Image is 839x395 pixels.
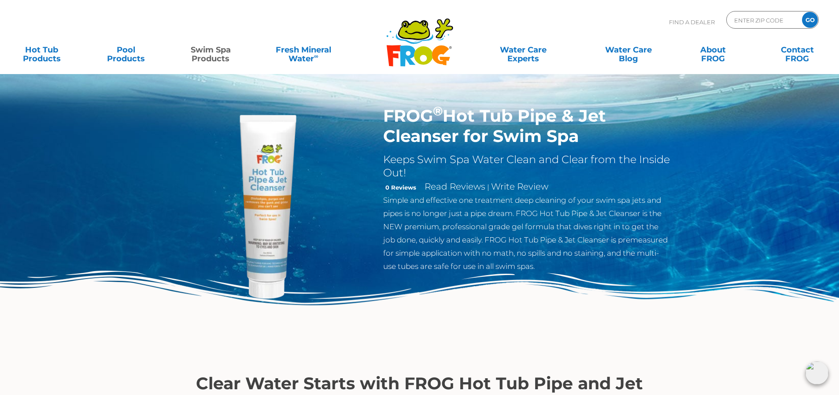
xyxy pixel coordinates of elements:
[169,106,370,308] img: Hot-Tub-Pipe-Jet-Cleanser-Singular-Tube_500x500-1.webp
[806,361,828,384] img: openIcon
[262,41,344,59] a: Fresh MineralWater∞
[383,106,671,146] h1: FROG Hot Tub Pipe & Jet Cleanser for Swim Spa
[470,41,577,59] a: Water CareExperts
[383,153,671,179] h2: Keeps Swim Spa Water Clean and Clear from the Inside Out!
[314,52,318,60] sup: ∞
[802,12,818,28] input: GO
[680,41,746,59] a: AboutFROG
[425,181,485,192] a: Read Reviews
[487,183,489,191] span: |
[385,184,416,191] strong: 0 Reviews
[669,11,715,33] p: Find A Dealer
[9,41,74,59] a: Hot TubProducts
[765,41,830,59] a: ContactFROG
[383,194,671,273] p: Simple and effective one treatment deep cleaning of your swim spa jets and pipes is no longer jus...
[491,181,548,192] a: Write Review
[93,41,159,59] a: PoolProducts
[178,41,244,59] a: Swim SpaProducts
[733,14,793,26] input: Zip Code Form
[595,41,661,59] a: Water CareBlog
[433,103,443,119] sup: ®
